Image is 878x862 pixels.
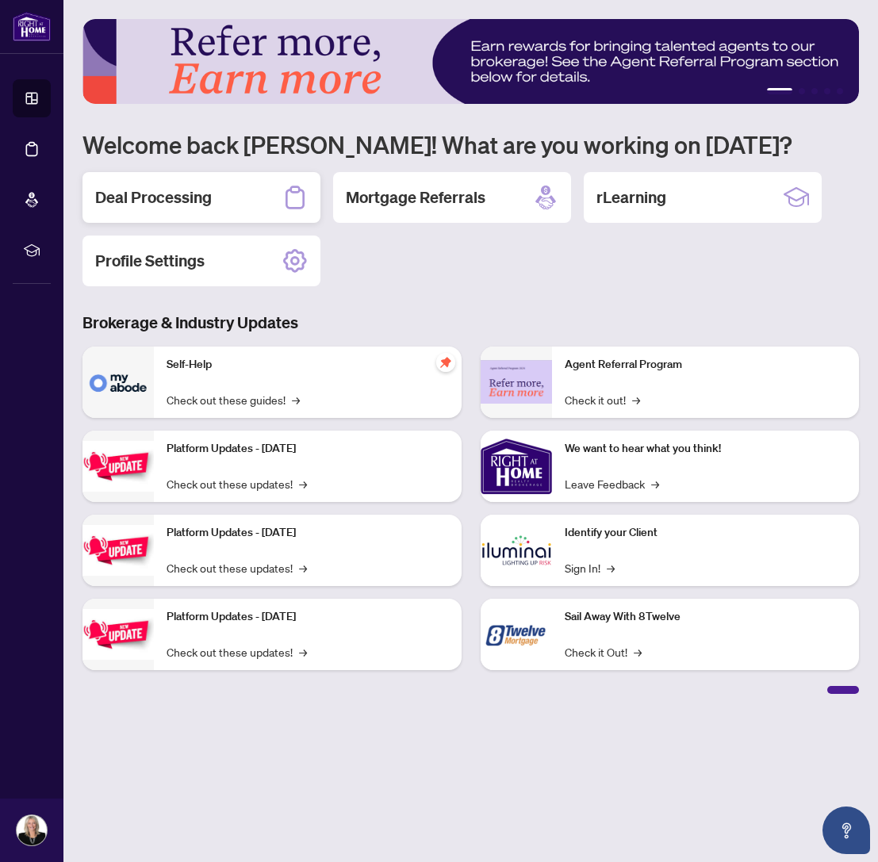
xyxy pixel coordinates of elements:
a: Check out these guides!→ [167,391,300,408]
h2: Profile Settings [95,250,205,272]
p: Sail Away With 8Twelve [565,608,847,626]
img: Sail Away With 8Twelve [481,599,552,670]
img: Platform Updates - July 21, 2025 [82,441,154,491]
a: Check out these updates!→ [167,559,307,577]
p: Agent Referral Program [565,356,847,374]
span: → [632,391,640,408]
img: Identify your Client [481,515,552,586]
p: Platform Updates - [DATE] [167,608,449,626]
img: We want to hear what you think! [481,431,552,502]
h3: Brokerage & Industry Updates [82,312,859,334]
span: → [651,475,659,492]
button: 2 [799,88,805,94]
h2: Mortgage Referrals [346,186,485,209]
img: Self-Help [82,347,154,418]
p: Platform Updates - [DATE] [167,524,449,542]
a: Sign In!→ [565,559,615,577]
h2: Deal Processing [95,186,212,209]
a: Check it Out!→ [565,643,642,661]
img: Platform Updates - July 8, 2025 [82,525,154,575]
a: Check out these updates!→ [167,475,307,492]
button: Open asap [822,806,870,854]
img: Slide 0 [82,19,859,104]
button: 3 [811,88,818,94]
button: 4 [824,88,830,94]
button: 1 [767,88,792,94]
a: Check out these updates!→ [167,643,307,661]
span: → [299,559,307,577]
h2: rLearning [596,186,666,209]
h1: Welcome back [PERSON_NAME]! What are you working on [DATE]? [82,129,859,159]
p: Platform Updates - [DATE] [167,440,449,458]
span: → [292,391,300,408]
span: → [607,559,615,577]
a: Check it out!→ [565,391,640,408]
img: Agent Referral Program [481,360,552,404]
p: We want to hear what you think! [565,440,847,458]
img: Platform Updates - June 23, 2025 [82,609,154,659]
a: Leave Feedback→ [565,475,659,492]
button: 5 [837,88,843,94]
img: Profile Icon [17,815,47,845]
p: Self-Help [167,356,449,374]
p: Identify your Client [565,524,847,542]
span: → [299,643,307,661]
span: → [634,643,642,661]
img: logo [13,12,51,41]
span: pushpin [436,353,455,372]
span: → [299,475,307,492]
